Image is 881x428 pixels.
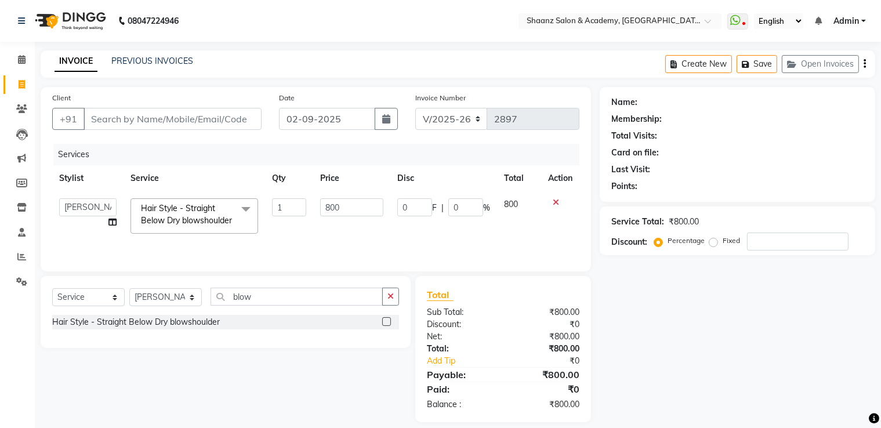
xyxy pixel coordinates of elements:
div: Discount: [418,318,503,331]
div: ₹800.00 [503,331,589,343]
div: ₹800.00 [503,398,589,411]
th: Service [124,165,265,191]
div: ₹800.00 [669,216,699,228]
span: F [432,202,437,214]
div: Balance : [418,398,503,411]
th: Stylist [52,165,124,191]
a: x [232,215,237,226]
div: Card on file: [611,147,659,159]
button: Create New [665,55,732,73]
div: Total Visits: [611,130,657,142]
div: Paid: [418,382,503,396]
div: ₹0 [503,318,589,331]
div: ₹800.00 [503,368,589,382]
label: Fixed [723,235,740,246]
div: Hair Style - Straight Below Dry blowshoulder [52,316,220,328]
input: Search by Name/Mobile/Email/Code [84,108,262,130]
div: ₹0 [503,382,589,396]
div: Name: [611,96,637,108]
div: Sub Total: [418,306,503,318]
th: Price [313,165,391,191]
th: Total [497,165,541,191]
img: logo [30,5,109,37]
span: Admin [833,15,859,27]
th: Qty [265,165,313,191]
label: Client [52,93,71,103]
a: INVOICE [55,51,97,72]
div: ₹800.00 [503,343,589,355]
th: Disc [390,165,497,191]
label: Date [279,93,295,103]
a: PREVIOUS INVOICES [111,56,193,66]
div: Service Total: [611,216,664,228]
div: Net: [418,331,503,343]
button: +91 [52,108,85,130]
a: Add Tip [418,355,517,367]
span: Total [427,289,454,301]
div: Last Visit: [611,164,650,176]
div: Points: [611,180,637,193]
div: Services [53,144,588,165]
button: Open Invoices [782,55,859,73]
div: Discount: [611,236,647,248]
span: Hair Style - Straight Below Dry blowshoulder [141,203,232,226]
span: | [441,202,444,214]
b: 08047224946 [128,5,179,37]
div: ₹800.00 [503,306,589,318]
div: Payable: [418,368,503,382]
span: 800 [504,199,518,209]
span: % [483,202,490,214]
div: ₹0 [517,355,588,367]
th: Action [541,165,579,191]
label: Percentage [668,235,705,246]
button: Save [737,55,777,73]
div: Total: [418,343,503,355]
input: Search or Scan [211,288,383,306]
label: Invoice Number [415,93,466,103]
div: Membership: [611,113,662,125]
